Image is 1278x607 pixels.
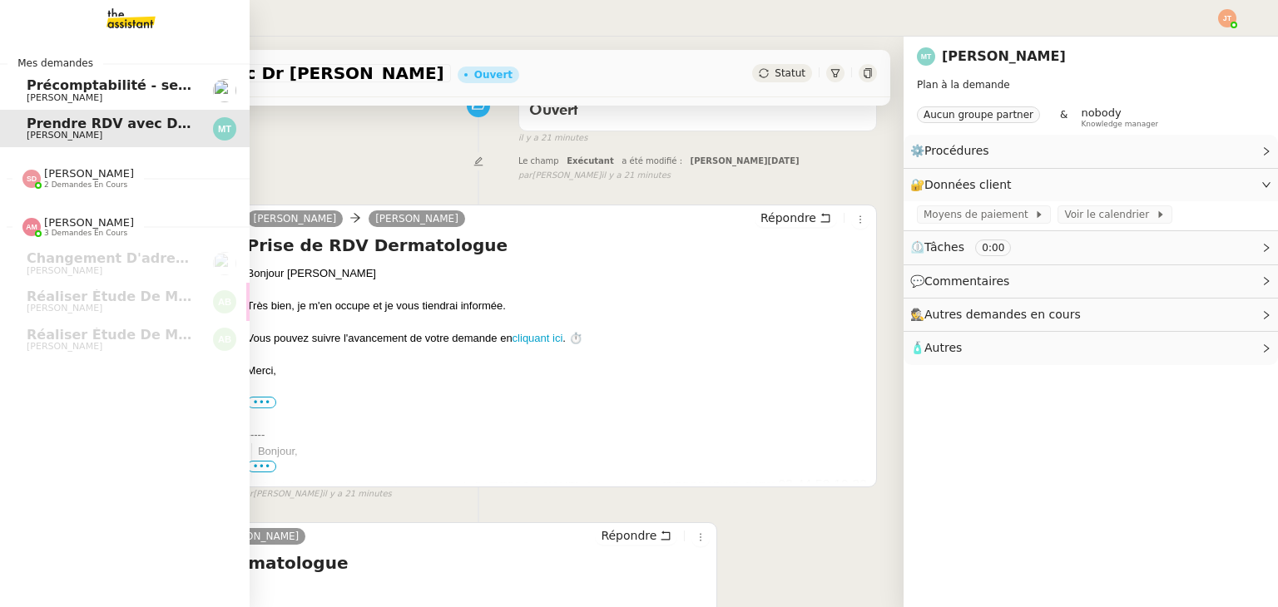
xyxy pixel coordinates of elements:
span: Le champ [518,156,559,165]
span: [PERSON_NAME] [254,213,337,225]
span: [PERSON_NAME] [27,265,102,276]
span: Moyens de paiement [924,206,1034,223]
span: Réaliser étude de marché tireuse à bière [27,289,339,304]
span: [PERSON_NAME] [44,167,134,180]
span: Précomptabilité - septembre 2025 [27,77,284,93]
nz-tag: Aucun groupe partner [917,106,1040,123]
span: Mes demandes [7,55,103,72]
a: cliquant ici [513,332,563,344]
img: svg [917,47,935,66]
span: Commentaires [924,274,1009,288]
div: ⚙️Procédures [904,135,1278,167]
div: ⏲️Tâches 0:00 [904,231,1278,264]
span: 🔐 [910,175,1018,195]
nz-tag: 0:00 [975,239,1011,256]
app-user-label: Knowledge manager [1081,106,1158,128]
div: 💬Commentaires [904,265,1278,298]
img: svg [213,117,236,141]
span: 🧴 [910,341,962,354]
span: il y a 21 minutes [518,131,588,146]
a: [PERSON_NAME] [942,48,1066,64]
a: [PERSON_NAME] [369,211,465,226]
img: svg [213,328,236,351]
span: [PERSON_NAME] [27,341,102,352]
span: Autres demandes en cours [924,308,1081,321]
span: il y a 21 minutes [322,487,392,501]
span: Ouvert [529,103,578,118]
span: Prendre RDV avec Dr [PERSON_NAME] [27,116,313,131]
span: Plan à la demande [917,79,1010,91]
span: & [1060,106,1067,128]
span: 03 44 58 10 30 [778,478,867,492]
img: users%2FoOAfvbuArpdbnMcWMpAFWnfObdI3%2Favatar%2F8c2f5da6-de65-4e06-b9c2-86d64bdc2f41 [213,252,236,275]
label: ••• [247,397,277,408]
div: Très bien, je m'en occupe et je vous tiendrai informée. [247,298,869,314]
span: Tâches [924,240,964,254]
small: [PERSON_NAME] [240,487,392,501]
div: Merci de me prendre un rendez vous avec le Dr [PERSON_NAME], dermatologue à [GEOGRAPHIC_DATA]. [258,476,869,496]
span: Statut [775,67,805,79]
span: 💬 [910,274,1017,288]
button: Répondre [595,526,677,545]
span: a été modifié : [622,156,682,165]
div: 🧴Autres [904,332,1278,364]
span: Prendre RDV avec Dr [PERSON_NAME] [87,65,444,81]
span: [PERSON_NAME] [27,130,102,141]
span: [PERSON_NAME][DATE] [691,156,800,165]
span: Répondre [760,210,816,226]
div: Merci, [247,363,869,379]
span: 2 demandes en cours [44,180,127,190]
span: Exécutant [567,156,614,165]
small: [PERSON_NAME] [518,169,671,183]
span: ⏲️ [910,240,1025,254]
span: Voir le calendrier [1064,206,1155,223]
div: 🔐Données client [904,169,1278,201]
span: 3 demandes en cours [44,229,127,238]
div: Vous pouvez suivre l'avancement de votre demande en . ⏱️ [247,330,869,347]
span: Changement d'adresse - SOGECAP [27,250,286,266]
span: [PERSON_NAME] [216,531,300,542]
img: svg [22,218,41,236]
div: ----- [247,427,869,443]
h4: Prise de RDV Dermatologue [87,551,710,575]
img: svg [1218,9,1236,27]
button: Répondre [755,209,837,227]
img: svg [213,290,236,313]
span: Knowledge manager [1081,120,1158,129]
span: Répondre [601,527,656,544]
span: [PERSON_NAME] [44,216,134,229]
span: [PERSON_NAME] [27,92,102,103]
h4: Prise de RDV Dermatologue [247,234,869,257]
img: users%2F37wbV9IbQuXMU0UH0ngzBXzaEe12%2Favatar%2Fcba66ece-c48a-48c8-9897-a2adc1834457 [213,79,236,102]
div: Bonjour [PERSON_NAME] [247,265,869,282]
img: svg [22,170,41,188]
span: Réaliser étude de marché T-shirts personnalisés [27,327,391,343]
span: ⚙️ [910,141,997,160]
span: Autres [924,341,962,354]
div: 🕵️Autres demandes en cours [904,299,1278,331]
span: Données client [924,178,1012,191]
span: 🕵️ [910,308,1088,321]
span: par [518,169,532,183]
span: nobody [1081,106,1121,119]
div: Ouvert [474,70,513,80]
span: il y a 21 minutes [602,169,671,183]
span: [PERSON_NAME] [27,303,102,313]
span: Procédures [924,144,989,157]
span: ••• [247,461,277,472]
